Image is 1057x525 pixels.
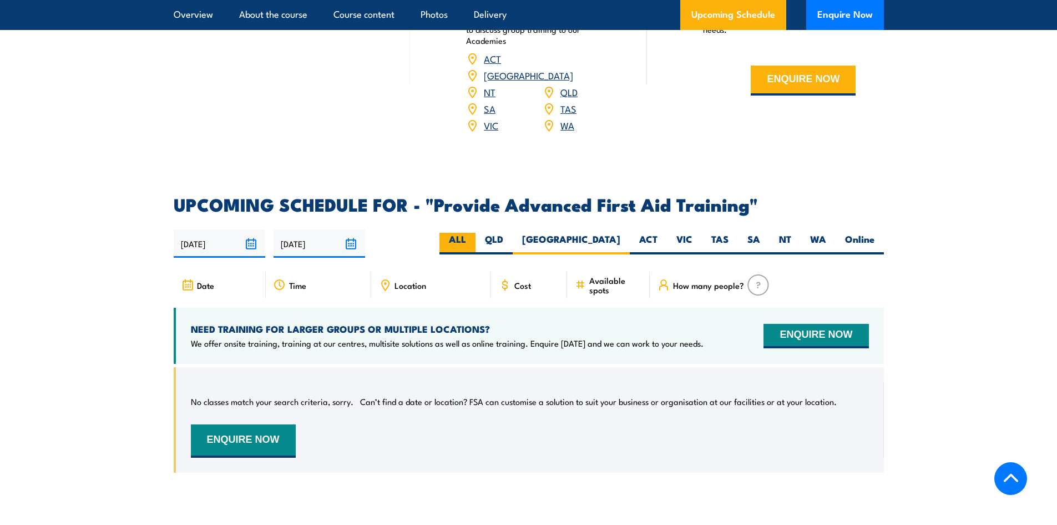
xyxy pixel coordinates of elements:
[738,233,770,254] label: SA
[751,66,856,96] button: ENQUIRE NOW
[560,118,574,132] a: WA
[289,281,306,290] span: Time
[274,229,365,258] input: To date
[630,233,667,254] label: ACT
[191,338,704,349] p: We offer onsite training, training at our centres, multisite solutions as well as online training...
[395,281,426,290] span: Location
[484,85,495,98] a: NT
[589,276,642,294] span: Available spots
[439,233,476,254] label: ALL
[560,85,578,98] a: QLD
[191,323,704,335] h4: NEED TRAINING FOR LARGER GROUPS OR MULTIPLE LOCATIONS?
[484,102,495,115] a: SA
[484,52,501,65] a: ACT
[174,196,884,212] h2: UPCOMING SCHEDULE FOR - "Provide Advanced First Aid Training"
[197,281,214,290] span: Date
[191,424,296,458] button: ENQUIRE NOW
[476,233,513,254] label: QLD
[191,396,353,407] p: No classes match your search criteria, sorry.
[763,324,868,348] button: ENQUIRE NOW
[484,118,498,132] a: VIC
[174,229,265,258] input: From date
[560,102,576,115] a: TAS
[836,233,884,254] label: Online
[513,233,630,254] label: [GEOGRAPHIC_DATA]
[702,233,738,254] label: TAS
[770,233,801,254] label: NT
[514,281,531,290] span: Cost
[667,233,702,254] label: VIC
[801,233,836,254] label: WA
[484,68,573,82] a: [GEOGRAPHIC_DATA]
[360,396,837,407] p: Can’t find a date or location? FSA can customise a solution to suit your business or organisation...
[673,281,744,290] span: How many people?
